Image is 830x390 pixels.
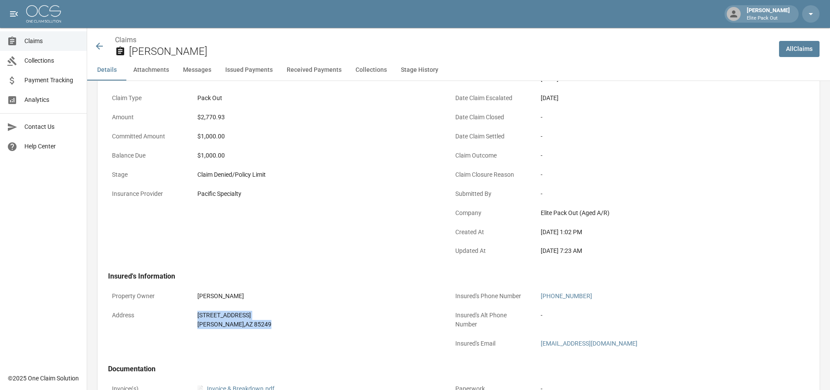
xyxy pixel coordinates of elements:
[349,60,394,81] button: Collections
[108,166,186,183] p: Stage
[451,242,530,259] p: Updated At
[126,60,176,81] button: Attachments
[541,189,780,198] div: -
[108,307,186,324] p: Address
[197,170,437,179] div: Claim Denied/Policy Limit
[108,147,186,164] p: Balance Due
[394,60,445,81] button: Stage History
[451,128,530,145] p: Date Claim Settled
[197,292,437,301] div: [PERSON_NAME]
[280,60,349,81] button: Received Payments
[541,170,780,179] div: -
[197,113,437,122] div: $2,770.93
[197,189,437,198] div: Pacific Specialty
[24,76,80,85] span: Payment Tracking
[451,335,530,352] p: Insured's Email
[5,5,23,23] button: open drawer
[541,246,780,256] div: [DATE] 7:23 AM
[108,185,186,202] p: Insurance Provider
[26,5,61,23] img: ocs-logo-white-transparent.png
[108,272,784,281] h4: Insured's Information
[197,94,437,103] div: Pack Out
[8,374,79,383] div: © 2025 One Claim Solution
[541,228,780,237] div: [DATE] 1:02 PM
[451,147,530,164] p: Claim Outcome
[541,340,637,347] a: [EMAIL_ADDRESS][DOMAIN_NAME]
[451,166,530,183] p: Claim Closure Reason
[108,365,784,373] h4: Documentation
[87,60,126,81] button: Details
[24,142,80,151] span: Help Center
[24,56,80,65] span: Collections
[197,311,437,320] div: [STREET_ADDRESS]
[541,113,780,122] div: -
[451,90,530,107] p: Date Claim Escalated
[24,122,80,131] span: Contact Us
[451,109,530,126] p: Date Claim Closed
[451,288,530,305] p: Insured's Phone Number
[24,95,80,104] span: Analytics
[743,6,793,22] div: [PERSON_NAME]
[451,185,530,202] p: Submitted By
[108,109,186,126] p: Amount
[541,311,780,320] div: -
[541,151,780,160] div: -
[87,60,830,81] div: anchor tabs
[24,37,80,46] span: Claims
[451,205,530,222] p: Company
[197,320,437,329] div: [PERSON_NAME] , AZ 85249
[197,132,437,141] div: $1,000.00
[197,151,437,160] div: $1,000.00
[779,41,820,57] a: AllClaims
[108,90,186,107] p: Claim Type
[108,128,186,145] p: Committed Amount
[451,307,530,333] p: Insured's Alt Phone Number
[129,45,772,58] h2: [PERSON_NAME]
[541,94,780,103] div: [DATE]
[108,288,186,305] p: Property Owner
[541,292,592,299] a: [PHONE_NUMBER]
[451,224,530,241] p: Created At
[218,60,280,81] button: Issued Payments
[176,60,218,81] button: Messages
[541,208,780,218] div: Elite Pack Out (Aged A/R)
[541,132,780,141] div: -
[115,36,136,44] a: Claims
[747,15,790,22] p: Elite Pack Out
[115,35,772,45] nav: breadcrumb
